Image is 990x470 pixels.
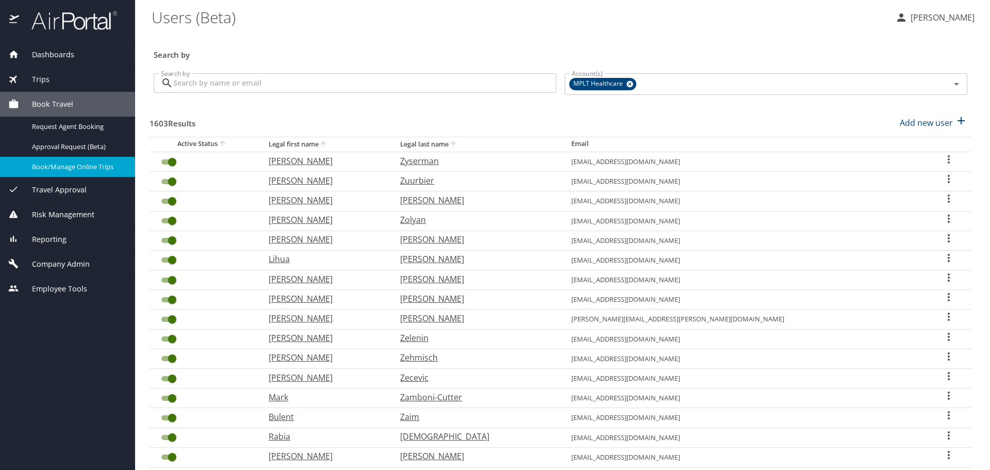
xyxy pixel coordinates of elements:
[400,273,551,285] p: [PERSON_NAME]
[563,349,927,368] td: [EMAIL_ADDRESS][DOMAIN_NAME]
[563,250,927,270] td: [EMAIL_ADDRESS][DOMAIN_NAME]
[19,74,49,85] span: Trips
[269,371,379,384] p: [PERSON_NAME]
[269,155,379,167] p: [PERSON_NAME]
[563,152,927,171] td: [EMAIL_ADDRESS][DOMAIN_NAME]
[32,162,123,172] span: Book/Manage Online Trips
[269,253,379,265] p: Lihua
[907,11,975,24] p: [PERSON_NAME]
[563,172,927,191] td: [EMAIL_ADDRESS][DOMAIN_NAME]
[949,77,964,91] button: Open
[400,351,551,364] p: Zehmisch
[269,312,379,325] p: [PERSON_NAME]
[269,430,379,443] p: Rabia
[150,111,195,129] h3: 1603 Results
[891,8,979,27] button: [PERSON_NAME]
[19,184,87,196] span: Travel Approval
[400,233,551,246] p: [PERSON_NAME]
[400,411,551,423] p: Zaim
[400,312,551,325] p: [PERSON_NAME]
[400,214,551,226] p: Zolyan
[400,391,551,403] p: Zamboni-Cutter
[400,253,551,265] p: [PERSON_NAME]
[269,194,379,206] p: [PERSON_NAME]
[19,99,73,110] span: Book Travel
[563,270,927,290] td: [EMAIL_ADDRESS][DOMAIN_NAME]
[269,450,379,462] p: [PERSON_NAME]
[20,10,117,30] img: airportal-logo.png
[563,447,927,467] td: [EMAIL_ADDRESS][DOMAIN_NAME]
[569,78,636,90] div: MPLT Healthcare
[19,258,90,270] span: Company Admin
[563,191,927,211] td: [EMAIL_ADDRESS][DOMAIN_NAME]
[32,142,123,152] span: Approval Request (Beta)
[563,137,927,152] th: Email
[19,209,94,220] span: Risk Management
[269,233,379,246] p: [PERSON_NAME]
[449,140,459,150] button: sort
[152,1,887,33] h1: Users (Beta)
[896,111,971,134] button: Add new user
[400,430,551,443] p: [DEMOGRAPHIC_DATA]
[563,290,927,310] td: [EMAIL_ADDRESS][DOMAIN_NAME]
[400,293,551,305] p: [PERSON_NAME]
[400,155,551,167] p: Zyserman
[9,10,20,30] img: icon-airportal.png
[319,140,329,150] button: sort
[400,371,551,384] p: Zecevic
[400,194,551,206] p: [PERSON_NAME]
[260,137,392,152] th: Legal first name
[269,351,379,364] p: [PERSON_NAME]
[269,391,379,403] p: Mark
[563,329,927,349] td: [EMAIL_ADDRESS][DOMAIN_NAME]
[900,117,953,129] p: Add new user
[269,273,379,285] p: [PERSON_NAME]
[400,332,551,344] p: Zelenin
[563,428,927,447] td: [EMAIL_ADDRESS][DOMAIN_NAME]
[563,310,927,329] td: [PERSON_NAME][EMAIL_ADDRESS][PERSON_NAME][DOMAIN_NAME]
[173,73,556,93] input: Search by name or email
[563,211,927,231] td: [EMAIL_ADDRESS][DOMAIN_NAME]
[569,78,629,89] span: MPLT Healthcare
[563,369,927,388] td: [EMAIL_ADDRESS][DOMAIN_NAME]
[150,137,260,152] th: Active Status
[19,49,74,60] span: Dashboards
[269,332,379,344] p: [PERSON_NAME]
[269,214,379,226] p: [PERSON_NAME]
[392,137,563,152] th: Legal last name
[19,283,87,295] span: Employee Tools
[218,139,228,149] button: sort
[563,408,927,428] td: [EMAIL_ADDRESS][DOMAIN_NAME]
[269,293,379,305] p: [PERSON_NAME]
[32,122,123,132] span: Request Agent Booking
[269,411,379,423] p: Bulent
[400,174,551,187] p: Zuurbier
[154,43,967,61] h3: Search by
[563,231,927,250] td: [EMAIL_ADDRESS][DOMAIN_NAME]
[269,174,379,187] p: [PERSON_NAME]
[19,234,67,245] span: Reporting
[400,450,551,462] p: [PERSON_NAME]
[563,388,927,408] td: [EMAIL_ADDRESS][DOMAIN_NAME]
